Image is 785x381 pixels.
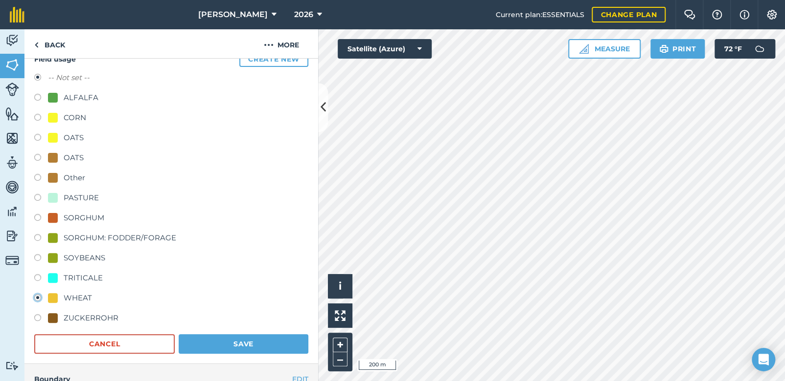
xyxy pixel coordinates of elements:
div: SOYBEANS [64,252,105,264]
img: A question mark icon [711,10,723,20]
span: i [339,280,342,292]
a: Back [24,29,75,58]
img: svg+xml;base64,PD94bWwgdmVyc2lvbj0iMS4wIiBlbmNvZGluZz0idXRmLTgiPz4KPCEtLSBHZW5lcmF0b3I6IEFkb2JlIE... [750,39,769,59]
img: svg+xml;base64,PD94bWwgdmVyc2lvbj0iMS4wIiBlbmNvZGluZz0idXRmLTgiPz4KPCEtLSBHZW5lcmF0b3I6IEFkb2JlIE... [5,254,19,267]
div: OATS [64,132,84,144]
img: svg+xml;base64,PHN2ZyB4bWxucz0iaHR0cDovL3d3dy53My5vcmcvMjAwMC9zdmciIHdpZHRoPSI1NiIgaGVpZ2h0PSI2MC... [5,131,19,146]
div: OATS [64,152,84,164]
button: Print [650,39,705,59]
button: Cancel [34,334,175,354]
div: SORGHUM: FODDER/FORAGE [64,232,176,244]
div: Open Intercom Messenger [752,348,775,371]
div: CORN [64,112,86,124]
div: TRITICALE [64,272,103,284]
img: Four arrows, one pointing top left, one top right, one bottom right and the last bottom left [335,310,346,321]
img: svg+xml;base64,PHN2ZyB4bWxucz0iaHR0cDovL3d3dy53My5vcmcvMjAwMC9zdmciIHdpZHRoPSI5IiBoZWlnaHQ9IjI0Ii... [34,39,39,51]
button: More [245,29,318,58]
button: – [333,352,347,366]
label: -- Not set -- [48,72,90,84]
div: WHEAT [64,292,92,304]
img: svg+xml;base64,PD94bWwgdmVyc2lvbj0iMS4wIiBlbmNvZGluZz0idXRmLTgiPz4KPCEtLSBHZW5lcmF0b3I6IEFkb2JlIE... [5,180,19,194]
img: svg+xml;base64,PHN2ZyB4bWxucz0iaHR0cDovL3d3dy53My5vcmcvMjAwMC9zdmciIHdpZHRoPSIyMCIgaGVpZ2h0PSIyNC... [264,39,274,51]
div: PASTURE [64,192,99,204]
img: svg+xml;base64,PHN2ZyB4bWxucz0iaHR0cDovL3d3dy53My5vcmcvMjAwMC9zdmciIHdpZHRoPSI1NiIgaGVpZ2h0PSI2MC... [5,58,19,72]
img: fieldmargin Logo [10,7,24,22]
img: svg+xml;base64,PD94bWwgdmVyc2lvbj0iMS4wIiBlbmNvZGluZz0idXRmLTgiPz4KPCEtLSBHZW5lcmF0b3I6IEFkb2JlIE... [5,229,19,243]
img: svg+xml;base64,PHN2ZyB4bWxucz0iaHR0cDovL3d3dy53My5vcmcvMjAwMC9zdmciIHdpZHRoPSIxNyIgaGVpZ2h0PSIxNy... [739,9,749,21]
span: [PERSON_NAME] [198,9,268,21]
span: 72 ° F [724,39,742,59]
button: Create new [239,51,308,67]
img: svg+xml;base64,PD94bWwgdmVyc2lvbj0iMS4wIiBlbmNvZGluZz0idXRmLTgiPz4KPCEtLSBHZW5lcmF0b3I6IEFkb2JlIE... [5,204,19,219]
h4: Field usage [34,51,308,67]
img: svg+xml;base64,PD94bWwgdmVyc2lvbj0iMS4wIiBlbmNvZGluZz0idXRmLTgiPz4KPCEtLSBHZW5lcmF0b3I6IEFkb2JlIE... [5,155,19,170]
button: 72 °F [715,39,775,59]
img: svg+xml;base64,PHN2ZyB4bWxucz0iaHR0cDovL3d3dy53My5vcmcvMjAwMC9zdmciIHdpZHRoPSIxOSIgaGVpZ2h0PSIyNC... [659,43,669,55]
span: Current plan : ESSENTIALS [495,9,584,20]
button: Measure [568,39,641,59]
div: Other [64,172,85,184]
img: svg+xml;base64,PD94bWwgdmVyc2lvbj0iMS4wIiBlbmNvZGluZz0idXRmLTgiPz4KPCEtLSBHZW5lcmF0b3I6IEFkb2JlIE... [5,83,19,96]
button: i [328,274,352,298]
div: ALFALFA [64,92,98,104]
img: svg+xml;base64,PHN2ZyB4bWxucz0iaHR0cDovL3d3dy53My5vcmcvMjAwMC9zdmciIHdpZHRoPSI1NiIgaGVpZ2h0PSI2MC... [5,106,19,121]
img: svg+xml;base64,PD94bWwgdmVyc2lvbj0iMS4wIiBlbmNvZGluZz0idXRmLTgiPz4KPCEtLSBHZW5lcmF0b3I6IEFkb2JlIE... [5,33,19,48]
img: svg+xml;base64,PD94bWwgdmVyc2lvbj0iMS4wIiBlbmNvZGluZz0idXRmLTgiPz4KPCEtLSBHZW5lcmF0b3I6IEFkb2JlIE... [5,361,19,370]
div: ZUCKERROHR [64,312,118,324]
a: Change plan [592,7,666,22]
img: A cog icon [766,10,778,20]
button: Satellite (Azure) [338,39,432,59]
div: SORGHUM [64,212,104,224]
img: Two speech bubbles overlapping with the left bubble in the forefront [684,10,695,20]
button: Save [179,334,308,354]
span: 2026 [294,9,313,21]
button: + [333,338,347,352]
img: Ruler icon [579,44,589,54]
